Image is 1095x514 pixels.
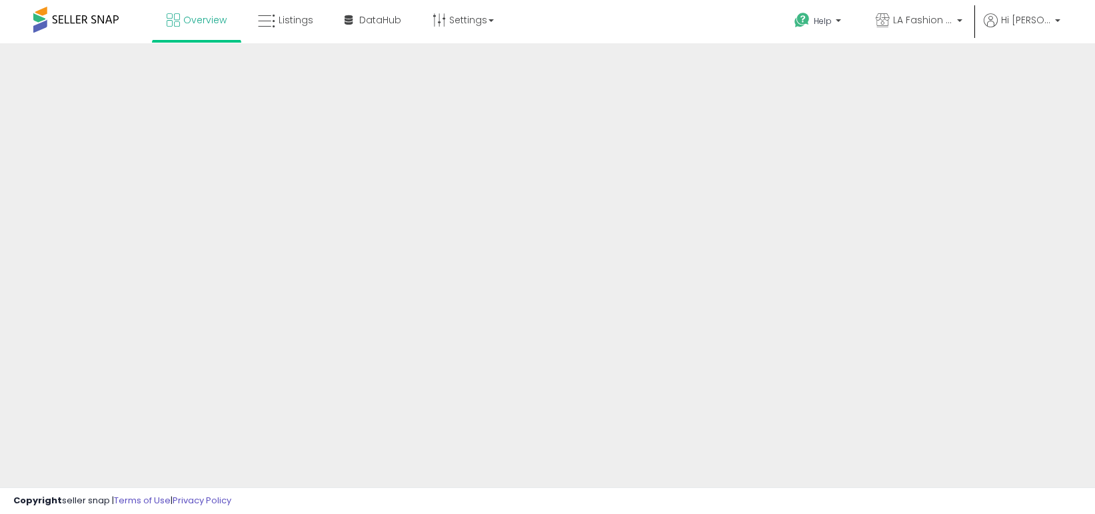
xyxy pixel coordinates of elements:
[893,13,953,27] span: LA Fashion Deals
[114,494,171,507] a: Terms of Use
[183,13,227,27] span: Overview
[173,494,231,507] a: Privacy Policy
[794,12,810,29] i: Get Help
[1001,13,1051,27] span: Hi [PERSON_NAME]
[814,15,832,27] span: Help
[784,2,854,43] a: Help
[359,13,401,27] span: DataHub
[13,494,62,507] strong: Copyright
[13,495,231,507] div: seller snap | |
[984,13,1060,43] a: Hi [PERSON_NAME]
[279,13,313,27] span: Listings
